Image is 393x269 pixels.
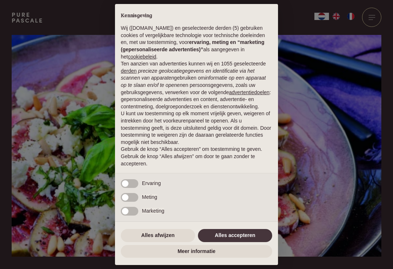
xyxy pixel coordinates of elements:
[121,68,137,75] button: derden
[121,60,272,110] p: Ten aanzien van advertenties kunnen wij en 1055 geselecteerde gebruiken om en persoonsgegevens, z...
[142,194,157,200] span: Meting
[229,89,269,96] button: advertentiedoelen
[121,146,272,167] p: Gebruik de knop “Alles accepteren” om toestemming te geven. Gebruik de knop “Alles afwijzen” om d...
[121,68,254,81] em: precieze geolocatiegegevens en identificatie via het scannen van apparaten
[142,208,164,214] span: Marketing
[142,180,161,186] span: Ervaring
[121,75,266,88] em: informatie op een apparaat op te slaan en/of te openen
[121,229,195,242] button: Alles afwijzen
[198,229,272,242] button: Alles accepteren
[121,13,272,19] h2: Kennisgeving
[121,25,272,60] p: Wij ([DOMAIN_NAME]) en geselecteerde derden (5) gebruiken cookies of vergelijkbare technologie vo...
[121,245,272,258] button: Meer informatie
[121,39,264,52] strong: ervaring, meting en “marketing (gepersonaliseerde advertenties)”
[128,54,156,60] a: cookiebeleid
[121,110,272,146] p: U kunt uw toestemming op elk moment vrijelijk geven, weigeren of intrekken door het voorkeurenpan...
